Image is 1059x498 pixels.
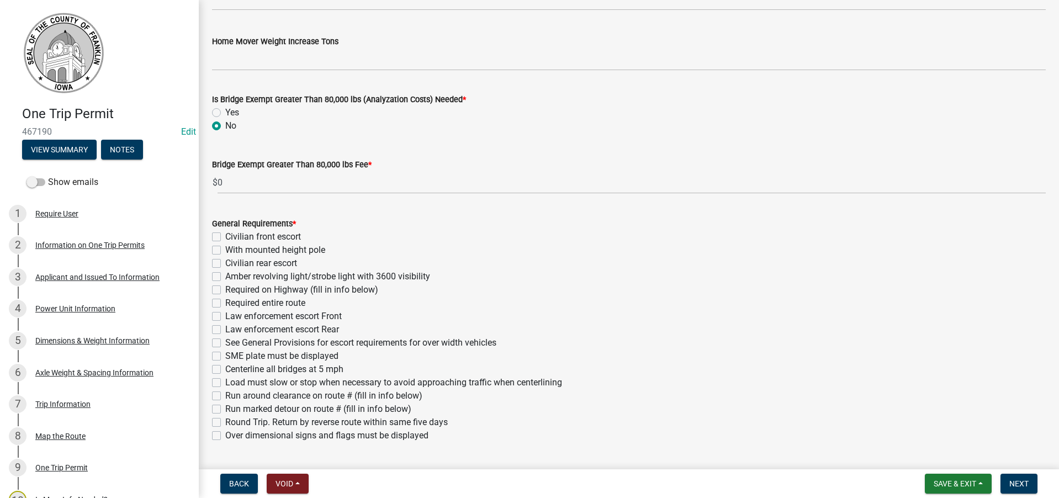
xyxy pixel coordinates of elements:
label: Law enforcement escort Rear [225,323,339,336]
label: Civilian front escort [225,230,301,243]
div: Require User [35,210,78,218]
label: Is Bridge Exempt Greater Than 80,000 lbs (Analyzation Costs) Needed [212,96,466,104]
div: Axle Weight & Spacing Information [35,369,153,377]
button: Save & Exit [925,474,992,494]
label: General Requirements [212,220,296,228]
button: Next [1000,474,1037,494]
div: Map the Route [35,432,86,440]
span: 467190 [22,126,177,137]
div: 6 [9,364,27,382]
div: One Trip Permit [35,464,88,471]
label: Run marked detour on route # (fill in info below) [225,402,411,416]
label: Law enforcement escort Front [225,310,342,323]
a: Edit [181,126,196,137]
div: Power Unit Information [35,305,115,312]
button: Back [220,474,258,494]
div: 8 [9,427,27,445]
div: Dimensions & Weight Information [35,337,150,345]
span: $ [212,171,218,194]
img: Franklin County, Iowa [22,12,105,94]
div: 1 [9,205,27,222]
label: Required entire route [225,296,305,310]
label: With mounted height pole [225,243,325,257]
label: Required on Highway (fill in info below) [225,283,378,296]
label: Load must slow or stop when necessary to avoid approaching traffic when centerlining [225,376,562,389]
label: SME plate must be displayed [225,349,338,363]
button: Void [267,474,309,494]
div: Information on One Trip Permits [35,241,145,249]
label: Civilian rear escort [225,257,297,270]
div: 4 [9,300,27,317]
label: Run around clearance on route # (fill in info below) [225,389,422,402]
label: Amber revolving light/strobe light with 3600 visibility [225,270,430,283]
label: Over dimensional signs and flags must be displayed [225,429,428,442]
wm-modal-confirm: Notes [101,146,143,155]
h4: One Trip Permit [22,106,190,122]
span: Void [276,479,293,488]
div: Applicant and Issued To Information [35,273,160,281]
div: Trip Information [35,400,91,408]
div: 5 [9,332,27,349]
button: Notes [101,140,143,160]
span: Next [1009,479,1029,488]
label: See General Provisions for escort requirements for over width vehicles [225,336,496,349]
label: No [225,119,236,133]
div: 3 [9,268,27,286]
button: View Summary [22,140,97,160]
span: Save & Exit [934,479,976,488]
label: Round Trip. Return by reverse route within same five days [225,416,448,429]
div: 9 [9,459,27,476]
label: Show emails [27,176,98,189]
wm-modal-confirm: Summary [22,146,97,155]
label: Home Mover Weight Increase Tons [212,38,338,46]
label: Centerline all bridges at 5 mph [225,363,343,376]
wm-modal-confirm: Edit Application Number [181,126,196,137]
label: Yes [225,106,239,119]
span: Back [229,479,249,488]
div: 2 [9,236,27,254]
div: 7 [9,395,27,413]
label: Bridge Exempt Greater Than 80,000 lbs Fee [212,161,372,169]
